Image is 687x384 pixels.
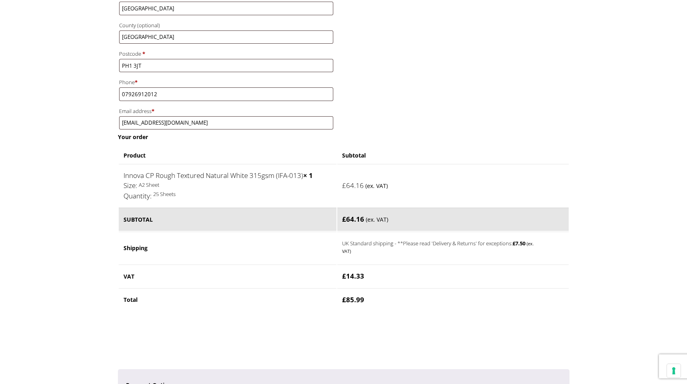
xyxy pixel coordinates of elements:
[342,181,364,190] bdi: 64.16
[667,364,681,378] button: Your consent preferences for tracking technologies
[365,182,388,190] small: (ex. VAT)
[119,77,333,87] label: Phone
[303,171,313,180] strong: × 1
[342,295,364,304] bdi: 85.99
[342,214,346,224] span: £
[513,240,515,247] span: £
[119,208,336,231] th: Subtotal
[342,295,346,304] span: £
[513,240,525,247] bdi: 7.50
[119,20,333,30] label: County
[119,288,336,311] th: Total
[124,191,152,201] dt: Quantity:
[337,148,569,163] th: Subtotal
[124,180,332,190] p: A2 Sheet
[118,321,240,352] iframe: reCAPTCHA
[119,164,336,207] td: Innova CP Rough Textured Natural White 315gsm (IFA-013)
[342,181,346,190] span: £
[342,238,542,255] label: UK Standard shipping - **Please read 'Delivery & Returns' for exceptions:
[366,216,388,223] small: (ex. VAT)
[119,232,336,264] th: Shipping
[119,265,336,287] th: VAT
[342,214,364,224] bdi: 64.16
[124,180,137,191] dt: Size:
[137,22,160,29] span: (optional)
[119,106,333,116] label: Email address
[118,133,569,141] h3: Your order
[119,148,336,163] th: Product
[119,49,333,59] label: Postcode
[342,271,364,281] bdi: 14.33
[124,190,332,199] p: 25 Sheets
[342,271,346,281] span: £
